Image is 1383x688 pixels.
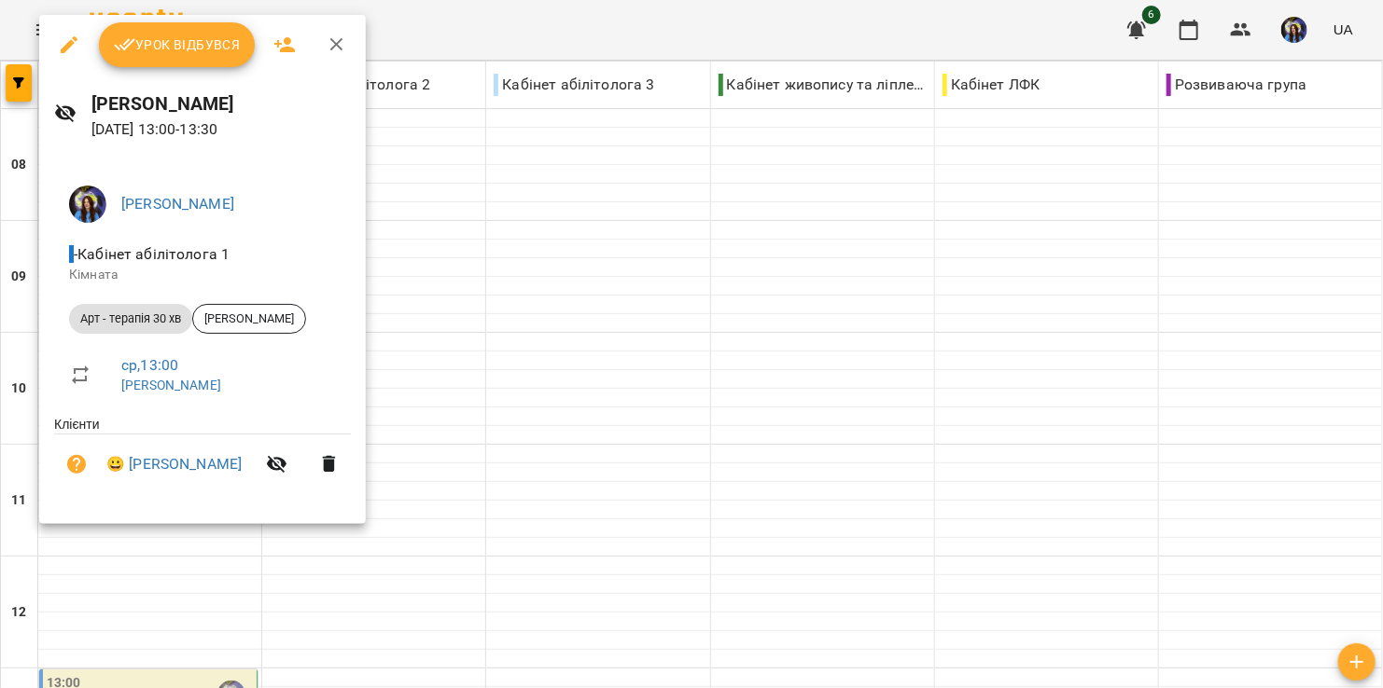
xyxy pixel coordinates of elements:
button: Візит ще не сплачено. Додати оплату? [54,442,99,487]
span: Урок відбувся [114,34,241,56]
img: 45559c1a150f8c2aa145bf47fc7aae9b.jpg [69,186,106,223]
a: [PERSON_NAME] [121,195,234,213]
div: [PERSON_NAME] [192,304,306,334]
span: - Кабінет абілітолога 1 [69,245,233,263]
span: Арт - терапія 30 хв [69,310,192,327]
button: Урок відбувся [99,22,256,67]
a: ср , 13:00 [121,356,178,374]
span: [PERSON_NAME] [193,310,305,327]
p: [DATE] 13:00 - 13:30 [91,118,352,141]
a: [PERSON_NAME] [121,378,221,392]
a: 😀 [PERSON_NAME] [106,453,242,475]
p: Кімната [69,266,336,284]
h6: [PERSON_NAME] [91,89,352,118]
ul: Клієнти [54,415,351,502]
